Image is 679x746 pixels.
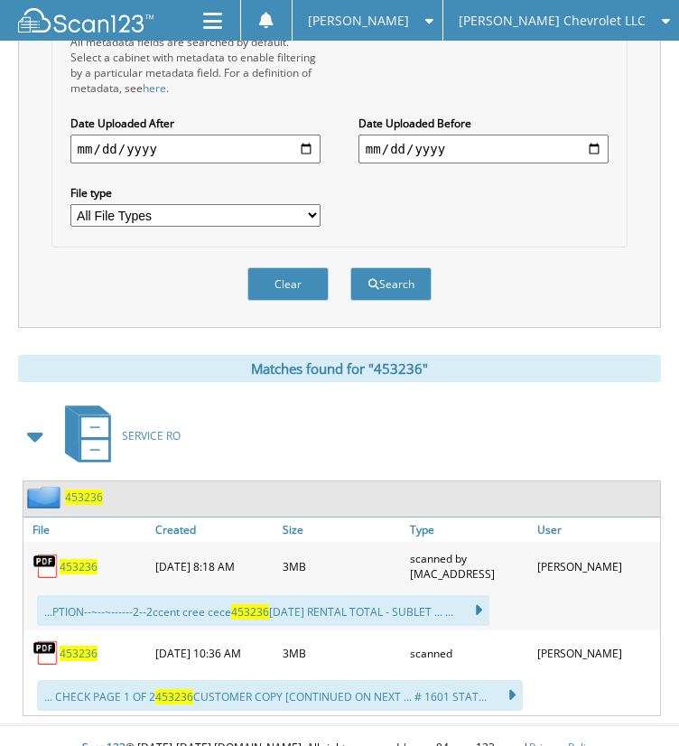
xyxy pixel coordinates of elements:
[33,639,60,667] img: PDF.png
[70,34,321,96] div: All metadata fields are searched by default. Select a cabinet with metadata to enable filtering b...
[27,486,65,508] img: folder2.png
[60,559,98,574] a: 453236
[589,659,679,746] iframe: Chat Widget
[405,518,533,542] a: Type
[278,518,405,542] a: Size
[151,635,278,671] div: [DATE] 10:36 AM
[278,546,405,586] div: 3MB
[37,595,489,626] div: ...PTION--~--~------2--2ccent cree cece [DATE] RENTAL TOTAL - SUBLET ... ...
[533,546,660,586] div: [PERSON_NAME]
[358,116,609,131] label: Date Uploaded Before
[33,553,60,580] img: PDF.png
[278,635,405,671] div: 3MB
[405,546,533,586] div: scanned by [MAC_ADDRESS]
[247,267,329,301] button: Clear
[151,518,278,542] a: Created
[405,635,533,671] div: scanned
[54,400,181,471] a: SERVICE RO
[358,135,609,163] input: end
[18,355,661,382] div: Matches found for "453236"
[533,518,660,542] a: User
[37,680,523,711] div: ... CHECK PAGE 1 OF 2 CUSTOMER COPY [CONTINUED ON NEXT ... # 1601 STAT...
[122,428,181,443] span: SERVICE RO
[151,546,278,586] div: [DATE] 8:18 AM
[70,135,321,163] input: start
[70,185,321,200] label: File type
[308,15,409,26] span: [PERSON_NAME]
[231,604,269,620] span: 453236
[23,518,151,542] a: File
[18,8,153,33] img: scan123-logo-white.svg
[155,689,193,704] span: 453236
[459,15,646,26] span: [PERSON_NAME] Chevrolet LLC
[533,635,660,671] div: [PERSON_NAME]
[350,267,432,301] button: Search
[65,490,103,505] a: 453236
[143,80,166,96] a: here
[60,646,98,661] a: 453236
[70,116,321,131] label: Date Uploaded After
